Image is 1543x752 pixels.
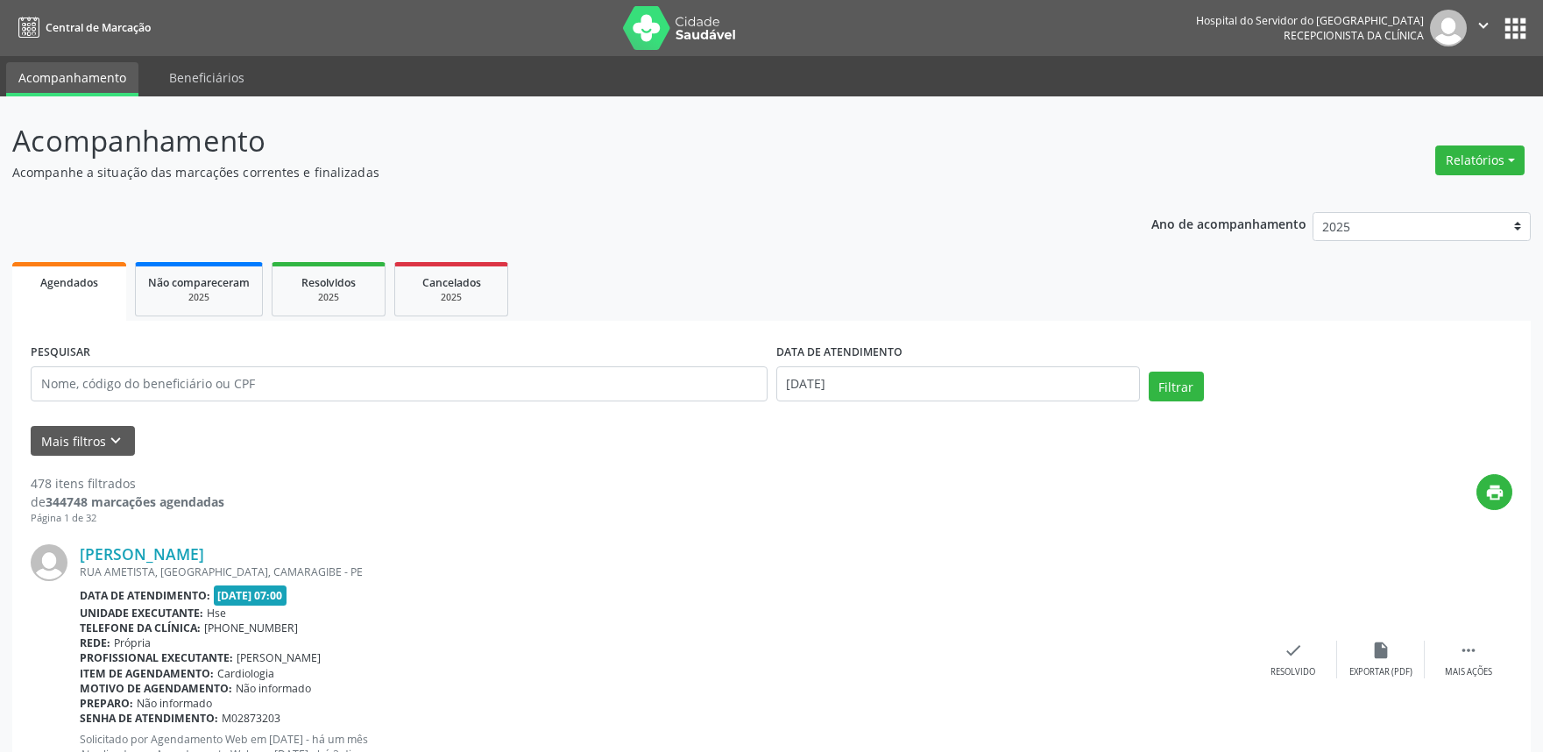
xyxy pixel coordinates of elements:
[1430,10,1467,46] img: img
[1474,16,1493,35] i: 
[1459,641,1478,660] i: 
[31,366,768,401] input: Nome, código do beneficiário ou CPF
[1500,13,1531,44] button: apps
[80,544,204,564] a: [PERSON_NAME]
[46,493,224,510] strong: 344748 marcações agendadas
[1349,666,1412,678] div: Exportar (PDF)
[80,681,232,696] b: Motivo de agendamento:
[80,606,203,621] b: Unidade executante:
[80,564,1249,579] div: RUA AMETISTA, [GEOGRAPHIC_DATA], CAMARAGIBE - PE
[204,621,298,635] span: [PHONE_NUMBER]
[422,275,481,290] span: Cancelados
[1196,13,1424,28] div: Hospital do Servidor do [GEOGRAPHIC_DATA]
[80,696,133,711] b: Preparo:
[31,493,224,511] div: de
[80,588,210,603] b: Data de atendimento:
[1270,666,1315,678] div: Resolvido
[1485,483,1504,502] i: print
[80,621,201,635] b: Telefone da clínica:
[31,426,135,457] button: Mais filtroskeyboard_arrow_down
[1284,28,1424,43] span: Recepcionista da clínica
[214,585,287,606] span: [DATE] 07:00
[1284,641,1303,660] i: check
[80,635,110,650] b: Rede:
[1149,372,1204,401] button: Filtrar
[31,474,224,493] div: 478 itens filtrados
[1476,474,1512,510] button: print
[217,666,274,681] span: Cardiologia
[31,511,224,526] div: Página 1 de 32
[80,650,233,665] b: Profissional executante:
[1435,145,1525,175] button: Relatórios
[40,275,98,290] span: Agendados
[106,431,125,450] i: keyboard_arrow_down
[148,291,250,304] div: 2025
[12,13,151,42] a: Central de Marcação
[12,163,1075,181] p: Acompanhe a situação das marcações correntes e finalizadas
[80,711,218,726] b: Senha de atendimento:
[222,711,280,726] span: M02873203
[137,696,212,711] span: Não informado
[1151,212,1306,234] p: Ano de acompanhamento
[6,62,138,96] a: Acompanhamento
[148,275,250,290] span: Não compareceram
[776,339,902,366] label: DATA DE ATENDIMENTO
[407,291,495,304] div: 2025
[46,20,151,35] span: Central de Marcação
[31,544,67,581] img: img
[114,635,151,650] span: Própria
[285,291,372,304] div: 2025
[207,606,226,621] span: Hse
[1445,666,1492,678] div: Mais ações
[776,366,1140,401] input: Selecione um intervalo
[236,681,311,696] span: Não informado
[31,339,90,366] label: PESQUISAR
[1371,641,1391,660] i: insert_drive_file
[80,666,214,681] b: Item de agendamento:
[301,275,356,290] span: Resolvidos
[12,119,1075,163] p: Acompanhamento
[237,650,321,665] span: [PERSON_NAME]
[157,62,257,93] a: Beneficiários
[1467,10,1500,46] button: 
